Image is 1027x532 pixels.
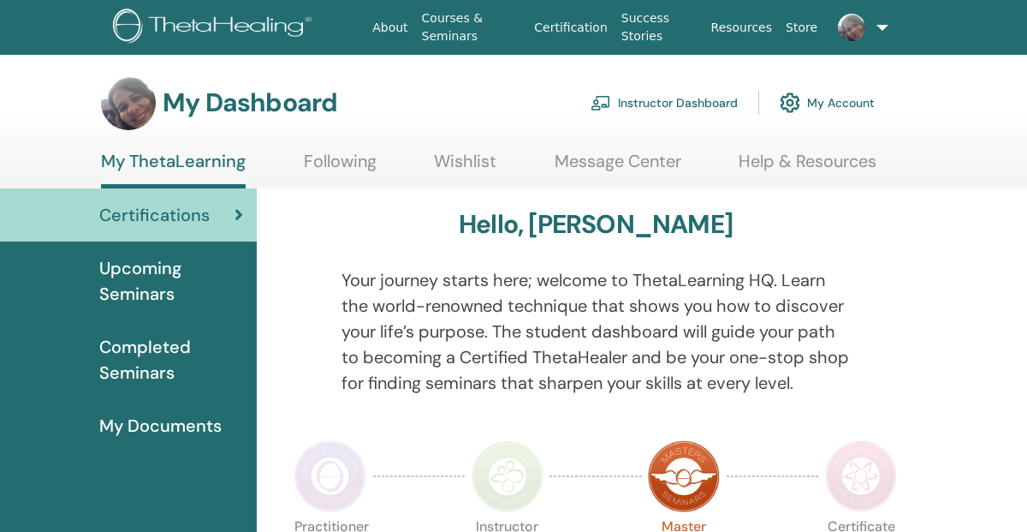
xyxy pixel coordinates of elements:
p: Your journey starts here; welcome to ThetaLearning HQ. Learn the world-renowned technique that sh... [341,267,851,396]
h3: My Dashboard [163,87,337,118]
img: chalkboard-teacher.svg [591,95,611,111]
img: default.jpg [101,75,156,130]
a: Store [779,12,824,44]
h3: Hello, [PERSON_NAME] [459,209,733,240]
a: Message Center [555,151,681,184]
a: My Account [780,84,875,122]
a: Wishlist [434,151,496,184]
a: About [365,12,414,44]
a: Help & Resources [739,151,876,184]
img: Practitioner [294,440,366,512]
a: Following [304,151,377,184]
span: Certifications [99,202,210,228]
a: Instructor Dashboard [591,84,738,122]
a: Resources [704,12,780,44]
img: Master [648,440,720,512]
span: Completed Seminars [99,334,243,386]
img: default.jpg [838,14,865,41]
img: cog.svg [780,88,800,117]
a: My ThetaLearning [101,151,246,188]
a: Certification [527,12,614,44]
a: Courses & Seminars [415,3,528,52]
img: Instructor [472,440,543,512]
img: logo.png [113,9,318,47]
span: Upcoming Seminars [99,255,243,307]
span: My Documents [99,413,222,439]
img: Certificate of Science [825,440,897,512]
a: Success Stories [614,3,704,52]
